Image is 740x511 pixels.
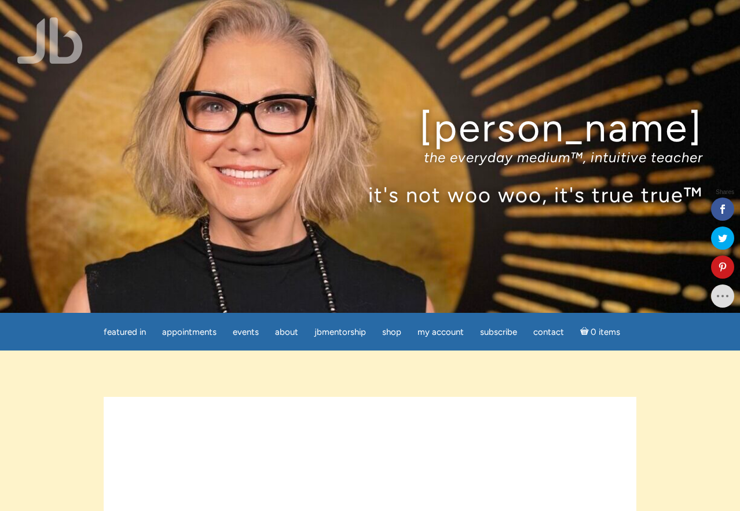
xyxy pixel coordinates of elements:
i: Cart [580,327,591,337]
a: Cart0 items [573,320,628,344]
h1: [PERSON_NAME] [37,106,703,149]
a: Contact [526,321,571,344]
span: featured in [104,327,146,337]
span: My Account [417,327,464,337]
a: Shop [375,321,408,344]
span: 0 items [591,328,620,337]
a: My Account [411,321,471,344]
span: Shop [382,327,401,337]
p: it's not woo woo, it's true true™ [37,182,703,207]
a: Appointments [155,321,224,344]
a: Subscribe [473,321,524,344]
a: featured in [97,321,153,344]
span: About [275,327,298,337]
span: Appointments [162,327,217,337]
a: Events [226,321,266,344]
span: Subscribe [480,327,517,337]
span: Shares [716,189,734,195]
span: Contact [533,327,564,337]
span: JBMentorship [314,327,366,337]
img: Jamie Butler. The Everyday Medium [17,17,83,64]
span: Events [233,327,259,337]
a: About [268,321,305,344]
a: JBMentorship [307,321,373,344]
p: the everyday medium™, intuitive teacher [37,149,703,166]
